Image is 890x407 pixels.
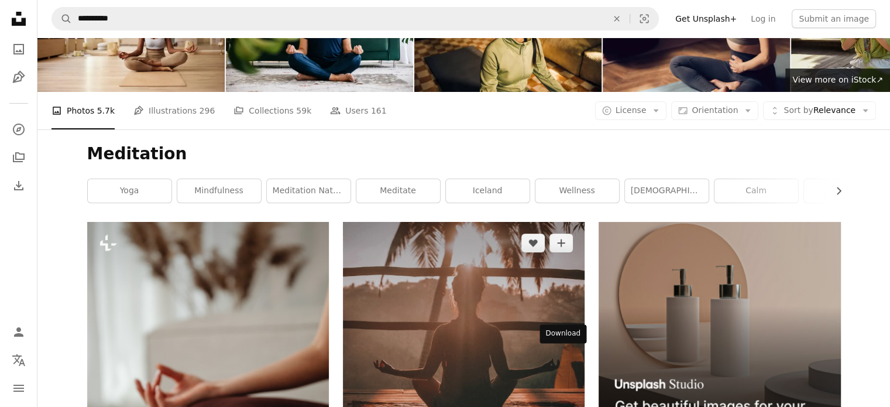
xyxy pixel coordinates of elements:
a: woman doing yoga meditation on brown parquet flooring [343,357,585,368]
span: 59k [296,104,311,117]
button: Search Unsplash [52,8,72,30]
a: meditate [356,179,440,203]
a: Photos [7,37,30,61]
button: Menu [7,377,30,400]
a: meditation nature [267,179,350,203]
button: Submit an image [792,9,876,28]
a: mindfulness [177,179,261,203]
a: Home — Unsplash [7,7,30,33]
a: Get Unsplash+ [668,9,744,28]
a: Illustrations 296 [133,92,215,129]
a: yoga [88,179,171,203]
a: Collections [7,146,30,169]
span: Orientation [692,105,738,115]
button: Clear [604,8,630,30]
button: Orientation [671,101,758,120]
a: calm [714,179,798,203]
span: Sort by [784,105,813,115]
a: [DEMOGRAPHIC_DATA] [625,179,709,203]
button: Like [521,234,545,252]
button: Add to Collection [549,234,573,252]
a: Log in / Sign up [7,320,30,344]
button: scroll list to the right [828,179,841,203]
a: Explore [7,118,30,141]
a: Illustrations [7,66,30,89]
h1: Meditation [87,143,841,165]
a: nature [804,179,888,203]
span: View more on iStock ↗ [792,75,883,84]
button: Sort byRelevance [763,101,876,120]
button: License [595,101,667,120]
a: Download History [7,174,30,197]
a: iceland [446,179,530,203]
form: Find visuals sitewide [51,7,659,30]
a: wellness [535,179,619,203]
button: Visual search [630,8,658,30]
span: 161 [371,104,387,117]
button: Language [7,348,30,372]
a: Collections 59k [233,92,311,129]
a: View more on iStock↗ [785,69,890,92]
a: Users 161 [330,92,386,129]
div: Download [540,324,586,343]
a: Log in [744,9,782,28]
span: 296 [200,104,215,117]
span: License [616,105,647,115]
span: Relevance [784,105,855,117]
